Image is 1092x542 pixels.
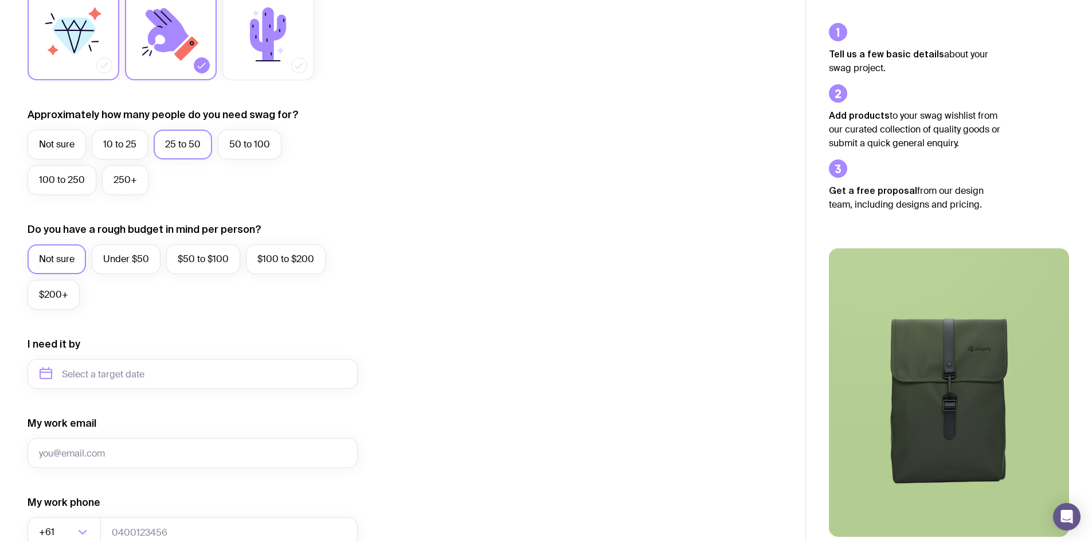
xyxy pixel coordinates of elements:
p: to your swag wishlist from our curated collection of quality goods or submit a quick general enqu... [829,108,1001,150]
label: $200+ [28,280,80,310]
label: 50 to 100 [218,130,281,159]
label: Do you have a rough budget in mind per person? [28,223,261,236]
strong: Add products [829,110,890,120]
label: 100 to 250 [28,165,96,195]
p: about your swag project. [829,47,1001,75]
label: 250+ [102,165,148,195]
label: 25 to 50 [154,130,212,159]
label: Under $50 [92,244,161,274]
p: from our design team, including designs and pricing. [829,184,1001,212]
label: I need it by [28,337,80,351]
label: Not sure [28,130,86,159]
div: Open Intercom Messenger [1053,503,1081,531]
label: Approximately how many people do you need swag for? [28,108,299,122]
label: $50 to $100 [166,244,240,274]
input: Select a target date [28,359,358,389]
strong: Tell us a few basic details [829,49,944,59]
label: Not sure [28,244,86,274]
label: My work phone [28,496,100,509]
strong: Get a free proposal [829,185,917,196]
input: you@email.com [28,438,358,468]
label: 10 to 25 [92,130,148,159]
label: $100 to $200 [246,244,326,274]
label: My work email [28,416,96,430]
